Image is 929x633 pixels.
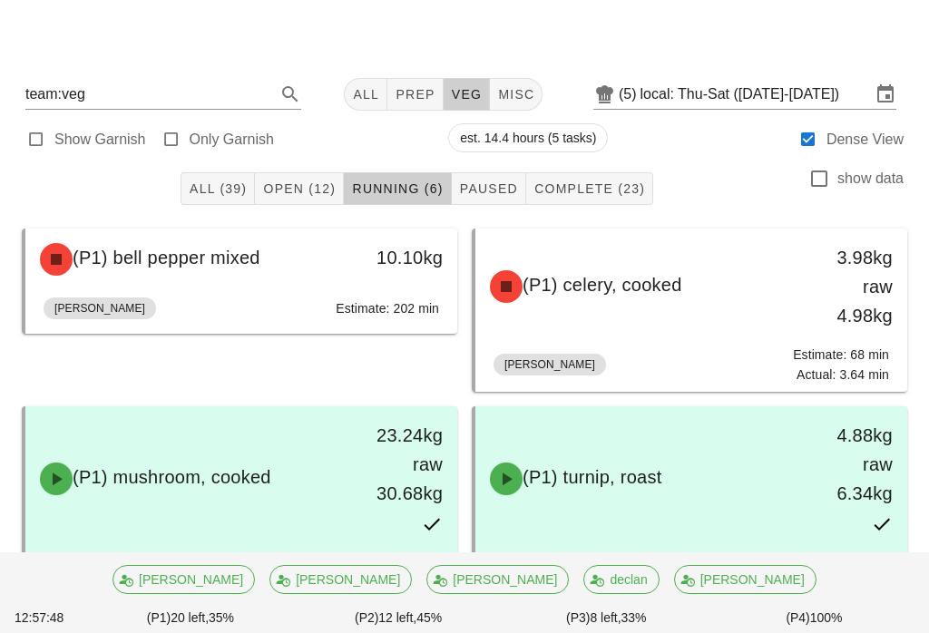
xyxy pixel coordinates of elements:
[497,87,534,102] span: misc
[358,243,443,272] div: 10.10kg
[503,605,710,631] div: (P3) 33%
[523,275,682,295] span: (P1) celery, cooked
[793,345,889,365] div: Estimate: 68 min
[281,566,400,593] span: [PERSON_NAME]
[808,243,893,330] div: 3.98kg raw 4.98kg
[171,610,209,625] span: 20 left,
[826,131,904,149] label: Dense View
[533,181,645,196] span: Complete (23)
[460,124,596,151] span: est. 14.4 hours (5 tasks)
[504,354,595,375] span: [PERSON_NAME]
[344,78,387,111] button: All
[255,172,344,205] button: Open (12)
[86,605,294,631] div: (P1) 35%
[387,78,443,111] button: prep
[11,605,86,631] div: 12:57:48
[181,172,255,205] button: All (39)
[837,170,904,188] label: show data
[590,610,621,625] span: 8 left,
[344,172,451,205] button: Running (6)
[295,605,503,631] div: (P2) 45%
[73,467,271,487] span: (P1) mushroom, cooked
[494,551,593,571] div: Actual: 27.49 min
[459,181,518,196] span: Paused
[352,87,379,102] span: All
[686,566,805,593] span: [PERSON_NAME]
[73,248,260,268] span: (P1) bell pepper mixed
[808,421,893,508] div: 4.88kg raw 6.34kg
[452,172,526,205] button: Paused
[451,87,483,102] span: veg
[378,610,416,625] span: 12 left,
[793,365,889,385] div: Actual: 3.64 min
[395,87,435,102] span: prep
[523,467,661,487] span: (P1) turnip, roast
[710,605,918,631] div: (P4) 100%
[619,85,641,103] div: (5)
[351,181,443,196] span: Running (6)
[596,566,648,593] span: declan
[490,78,543,111] button: misc
[526,172,653,205] button: Complete (23)
[190,131,274,149] label: Only Garnish
[44,551,147,571] div: Estimate: 249 min
[124,566,243,593] span: [PERSON_NAME]
[444,78,491,111] button: veg
[54,131,146,149] label: Show Garnish
[262,181,336,196] span: Open (12)
[336,298,439,318] div: Estimate: 202 min
[189,181,247,196] span: All (39)
[54,297,145,319] span: [PERSON_NAME]
[358,421,443,508] div: 23.24kg raw 30.68kg
[438,566,557,593] span: [PERSON_NAME]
